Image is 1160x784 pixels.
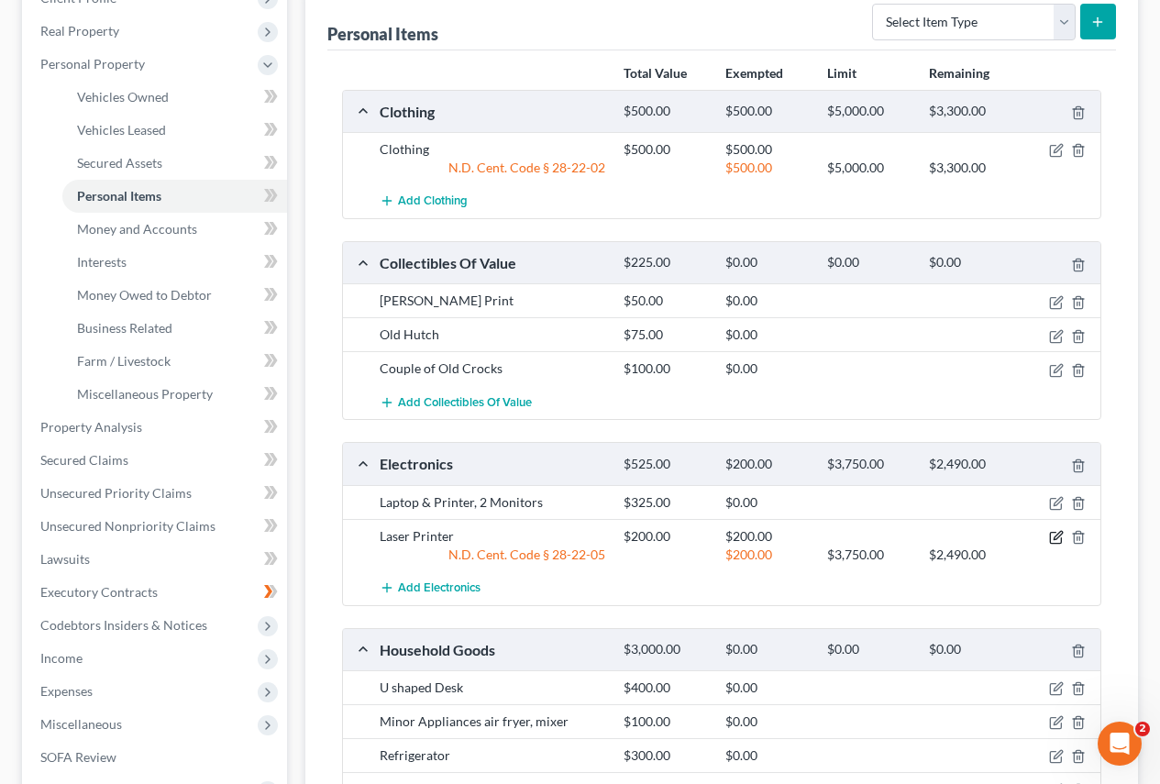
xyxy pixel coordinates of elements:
span: Secured Claims [40,452,128,468]
div: $0.00 [716,359,818,378]
span: Vehicles Owned [77,89,169,105]
div: $0.00 [716,712,818,731]
span: Executory Contracts [40,584,158,600]
div: $0.00 [716,254,818,271]
a: Money Owed to Debtor [62,279,287,312]
span: Unsecured Priority Claims [40,485,192,501]
span: Property Analysis [40,419,142,435]
div: $2,490.00 [920,546,1022,564]
button: Add Collectibles Of Value [380,385,532,419]
div: $0.00 [920,641,1022,658]
div: $500.00 [716,140,818,159]
iframe: Intercom live chat [1098,722,1142,766]
span: 2 [1135,722,1150,736]
div: U shaped Desk [370,679,614,697]
div: Couple of Old Crocks [370,359,614,378]
a: Vehicles Owned [62,81,287,114]
div: $325.00 [614,493,716,512]
div: $500.00 [716,159,818,177]
span: Miscellaneous Property [77,386,213,402]
div: Minor Appliances air fryer, mixer [370,712,614,731]
div: Laser Printer [370,527,614,546]
span: SOFA Review [40,749,116,765]
div: $200.00 [614,527,716,546]
div: $3,000.00 [614,641,716,658]
div: $400.00 [614,679,716,697]
a: Farm / Livestock [62,345,287,378]
div: $500.00 [614,103,716,120]
a: Lawsuits [26,543,287,576]
div: $100.00 [614,359,716,378]
span: Lawsuits [40,551,90,567]
div: $0.00 [716,326,818,344]
a: Interests [62,246,287,279]
a: Secured Assets [62,147,287,180]
span: Personal Items [77,188,161,204]
a: SOFA Review [26,741,287,774]
div: $5,000.00 [818,159,920,177]
div: $2,490.00 [920,456,1022,473]
div: $50.00 [614,292,716,310]
div: $525.00 [614,456,716,473]
div: $0.00 [716,292,818,310]
div: $75.00 [614,326,716,344]
div: $200.00 [716,456,818,473]
a: Money and Accounts [62,213,287,246]
span: Money and Accounts [77,221,197,237]
div: $500.00 [614,140,716,159]
div: Personal Items [327,23,438,45]
div: Household Goods [370,640,614,659]
div: $100.00 [614,712,716,731]
strong: Exempted [725,65,783,81]
a: Vehicles Leased [62,114,287,147]
div: $200.00 [716,546,818,564]
a: Business Related [62,312,287,345]
a: Personal Items [62,180,287,213]
div: Refrigerator [370,746,614,765]
span: Personal Property [40,56,145,72]
strong: Remaining [929,65,989,81]
a: Property Analysis [26,411,287,444]
a: Unsecured Priority Claims [26,477,287,510]
div: $0.00 [920,254,1022,271]
span: Farm / Livestock [77,353,171,369]
div: $300.00 [614,746,716,765]
div: Laptop & Printer, 2 Monitors [370,493,614,512]
div: Collectibles Of Value [370,253,614,272]
div: Electronics [370,454,614,473]
div: [PERSON_NAME] Print [370,292,614,310]
div: Old Hutch [370,326,614,344]
div: $0.00 [716,746,818,765]
div: $0.00 [716,641,818,658]
button: Add Clothing [380,184,468,218]
span: Add Clothing [398,194,468,209]
span: Expenses [40,683,93,699]
div: Clothing [370,140,614,159]
span: Add Electronics [398,580,481,595]
span: Real Property [40,23,119,39]
strong: Total Value [624,65,687,81]
div: $3,300.00 [920,103,1022,120]
button: Add Electronics [380,571,481,605]
div: N.D. Cent. Code § 28-22-02 [370,159,614,177]
span: Business Related [77,320,172,336]
div: $0.00 [716,493,818,512]
a: Executory Contracts [26,576,287,609]
div: $200.00 [716,527,818,546]
a: Secured Claims [26,444,287,477]
span: Add Collectibles Of Value [398,395,532,410]
div: $0.00 [716,679,818,697]
div: $3,750.00 [818,456,920,473]
div: N.D. Cent. Code § 28-22-05 [370,546,614,564]
span: Unsecured Nonpriority Claims [40,518,215,534]
span: Vehicles Leased [77,122,166,138]
span: Money Owed to Debtor [77,287,212,303]
span: Miscellaneous [40,716,122,732]
span: Interests [77,254,127,270]
div: $3,300.00 [920,159,1022,177]
a: Miscellaneous Property [62,378,287,411]
span: Codebtors Insiders & Notices [40,617,207,633]
div: $225.00 [614,254,716,271]
div: $500.00 [716,103,818,120]
div: $0.00 [818,254,920,271]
